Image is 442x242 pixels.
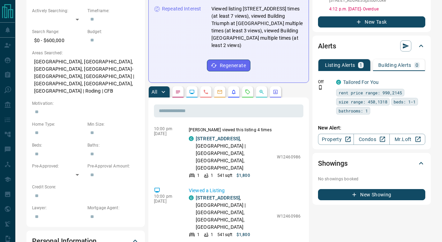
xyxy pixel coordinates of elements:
[87,205,139,211] p: Mortgage Agent:
[389,134,425,145] a: Mr.Loft
[154,126,178,131] p: 10:00 pm
[245,89,250,95] svg: Requests
[197,172,200,179] p: 1
[87,29,139,35] p: Budget:
[318,134,354,145] a: Property
[416,63,418,68] p: 0
[189,195,194,200] div: condos.ca
[273,89,278,95] svg: Agent Actions
[196,195,240,201] a: [STREET_ADDRESS]
[354,134,389,145] a: Condos
[32,121,84,127] p: Home Type:
[207,60,250,71] button: Regenerate
[32,35,84,46] p: $0 - $600,000
[343,79,379,85] a: Tailored For You
[339,89,402,96] span: rent price range: 990,2145
[87,163,139,169] p: Pre-Approval Amount:
[318,79,332,85] p: Off
[162,5,201,13] p: Repeated Interest
[231,89,236,95] svg: Listing Alerts
[277,154,301,160] p: W12460986
[189,187,301,194] p: Viewed a Listing
[32,56,139,97] p: [GEOGRAPHIC_DATA], [GEOGRAPHIC_DATA], [GEOGRAPHIC_DATA], [GEOGRAPHIC_DATA]-[GEOGRAPHIC_DATA], [GE...
[152,89,157,94] p: All
[318,155,425,172] div: Showings
[196,194,273,231] p: , [GEOGRAPHIC_DATA] | [GEOGRAPHIC_DATA], [GEOGRAPHIC_DATA], [GEOGRAPHIC_DATA]
[87,142,139,148] p: Baths:
[32,29,84,35] p: Search Range:
[196,136,240,141] a: [STREET_ADDRESS]
[236,232,250,238] p: $1,800
[189,127,301,133] p: [PERSON_NAME] viewed this listing 4 times
[329,6,425,12] p: 4:12 p.m. [DATE] - Overdue
[196,135,273,172] p: , [GEOGRAPHIC_DATA] | [GEOGRAPHIC_DATA], [GEOGRAPHIC_DATA], [GEOGRAPHIC_DATA]
[32,8,84,14] p: Actively Searching:
[359,63,362,68] p: 1
[189,89,195,95] svg: Lead Browsing Activity
[318,40,336,52] h2: Alerts
[394,98,416,105] span: beds: 1-1
[189,136,194,141] div: condos.ca
[154,199,178,204] p: [DATE]
[325,63,355,68] p: Listing Alerts
[318,85,323,90] svg: Push Notification Only
[87,121,139,127] p: Min Size:
[336,80,341,85] div: condos.ca
[217,232,232,238] p: 541 sqft
[32,50,139,56] p: Areas Searched:
[32,142,84,148] p: Beds:
[318,189,425,200] button: New Showing
[318,176,425,182] p: No showings booked
[154,131,178,136] p: [DATE]
[32,205,84,211] p: Lawyer:
[318,158,348,169] h2: Showings
[318,38,425,54] div: Alerts
[32,100,139,107] p: Motivation:
[211,172,213,179] p: 1
[32,184,139,190] p: Credit Score:
[277,213,301,219] p: W12460986
[197,232,200,238] p: 1
[87,8,139,14] p: Timeframe:
[217,89,223,95] svg: Emails
[211,232,213,238] p: 1
[318,124,425,132] p: New Alert:
[318,16,425,28] button: New Task
[32,163,84,169] p: Pre-Approved:
[203,89,209,95] svg: Calls
[339,107,368,114] span: bathrooms: 1
[217,172,232,179] p: 541 sqft
[339,98,387,105] span: size range: 450,1318
[211,5,303,49] p: Viewed listing [STREET_ADDRESS] times (at least 7 views), viewed Building Triumph at [GEOGRAPHIC_...
[154,194,178,199] p: 10:00 pm
[236,172,250,179] p: $1,800
[259,89,264,95] svg: Opportunities
[175,89,181,95] svg: Notes
[378,63,411,68] p: Building Alerts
